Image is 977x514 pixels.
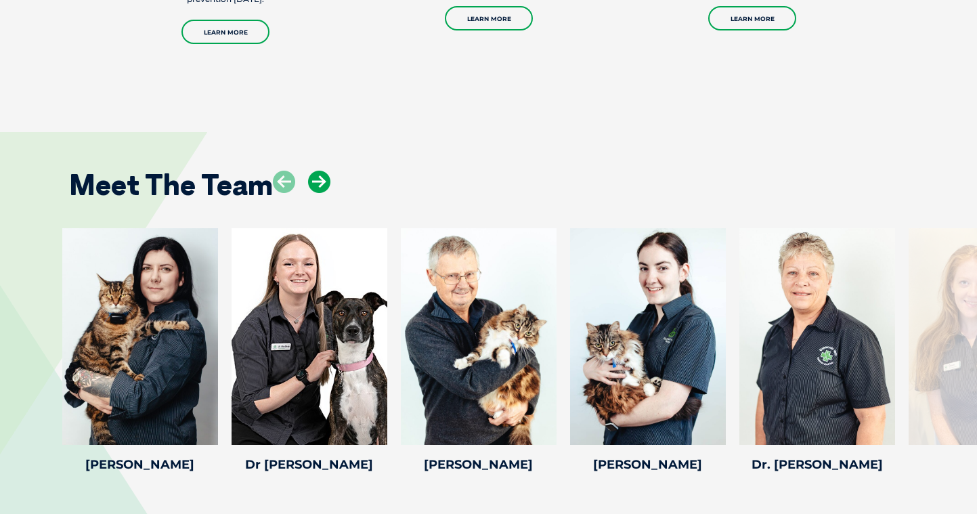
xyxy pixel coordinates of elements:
[445,6,533,30] a: Learn More
[69,171,273,199] h2: Meet The Team
[951,62,964,75] button: Search
[232,458,387,471] h4: Dr [PERSON_NAME]
[739,458,895,471] h4: Dr. [PERSON_NAME]
[401,458,557,471] h4: [PERSON_NAME]
[570,458,726,471] h4: [PERSON_NAME]
[181,20,269,44] a: Learn More
[62,458,218,471] h4: [PERSON_NAME]
[708,6,796,30] a: Learn More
